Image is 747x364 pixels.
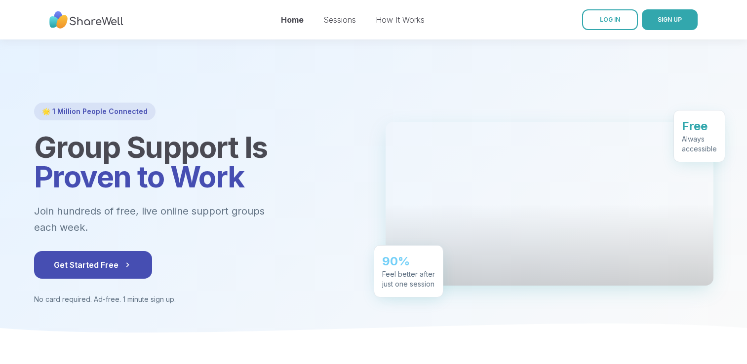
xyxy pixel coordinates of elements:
[682,118,717,134] div: Free
[323,15,356,25] a: Sessions
[34,159,244,194] span: Proven to Work
[281,15,304,25] a: Home
[382,254,435,269] div: 90%
[34,132,362,191] h1: Group Support Is
[682,134,717,154] div: Always accessible
[34,203,318,235] p: Join hundreds of free, live online support groups each week.
[49,6,123,34] img: ShareWell Nav Logo
[600,16,620,23] span: LOG IN
[34,103,156,120] div: 🌟 1 Million People Connected
[382,269,435,289] div: Feel better after just one session
[34,251,152,279] button: Get Started Free
[54,259,132,271] span: Get Started Free
[376,15,425,25] a: How It Works
[642,9,698,30] button: SIGN UP
[582,9,638,30] a: LOG IN
[34,294,362,304] p: No card required. Ad-free. 1 minute sign up.
[658,16,682,23] span: SIGN UP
